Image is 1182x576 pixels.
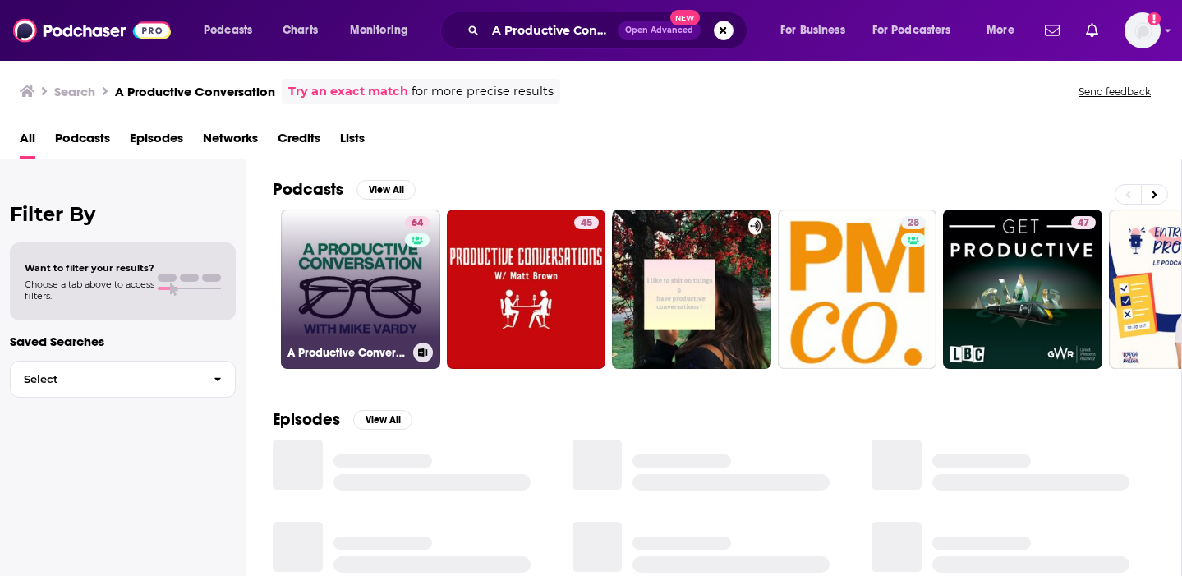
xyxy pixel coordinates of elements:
[485,17,618,44] input: Search podcasts, credits, & more...
[350,19,408,42] span: Monitoring
[204,19,252,42] span: Podcasts
[405,216,430,229] a: 64
[1078,215,1089,232] span: 47
[288,82,408,101] a: Try an exact match
[278,125,320,159] a: Credits
[1148,12,1161,25] svg: Add a profile image
[192,17,274,44] button: open menu
[10,202,236,226] h2: Filter By
[115,84,275,99] h3: A Productive Conversation
[987,19,1014,42] span: More
[273,409,412,430] a: EpisodesView All
[281,210,440,369] a: 64A Productive Conversation
[574,216,599,229] a: 45
[1038,16,1066,44] a: Show notifications dropdown
[272,17,328,44] a: Charts
[1079,16,1105,44] a: Show notifications dropdown
[273,179,343,200] h2: Podcasts
[780,19,845,42] span: For Business
[273,409,340,430] h2: Episodes
[273,179,416,200] a: PodcastsView All
[11,374,200,385] span: Select
[872,19,951,42] span: For Podcasters
[1125,12,1161,48] button: Show profile menu
[618,21,701,40] button: Open AdvancedNew
[581,215,592,232] span: 45
[20,125,35,159] a: All
[13,15,171,46] img: Podchaser - Follow, Share and Rate Podcasts
[862,17,975,44] button: open menu
[1074,85,1156,99] button: Send feedback
[1071,216,1096,229] a: 47
[25,279,154,302] span: Choose a tab above to access filters.
[130,125,183,159] a: Episodes
[625,26,693,35] span: Open Advanced
[975,17,1035,44] button: open menu
[943,210,1102,369] a: 47
[283,19,318,42] span: Charts
[287,346,407,360] h3: A Productive Conversation
[456,12,763,49] div: Search podcasts, credits, & more...
[55,125,110,159] a: Podcasts
[25,262,154,274] span: Want to filter your results?
[908,215,919,232] span: 28
[203,125,258,159] a: Networks
[356,180,416,200] button: View All
[1125,12,1161,48] span: Logged in as megcassidy
[340,125,365,159] a: Lists
[10,334,236,349] p: Saved Searches
[338,17,430,44] button: open menu
[412,82,554,101] span: for more precise results
[670,10,700,25] span: New
[412,215,423,232] span: 64
[769,17,866,44] button: open menu
[10,361,236,398] button: Select
[1125,12,1161,48] img: User Profile
[353,410,412,430] button: View All
[778,210,937,369] a: 28
[447,210,606,369] a: 45
[54,84,95,99] h3: Search
[901,216,926,229] a: 28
